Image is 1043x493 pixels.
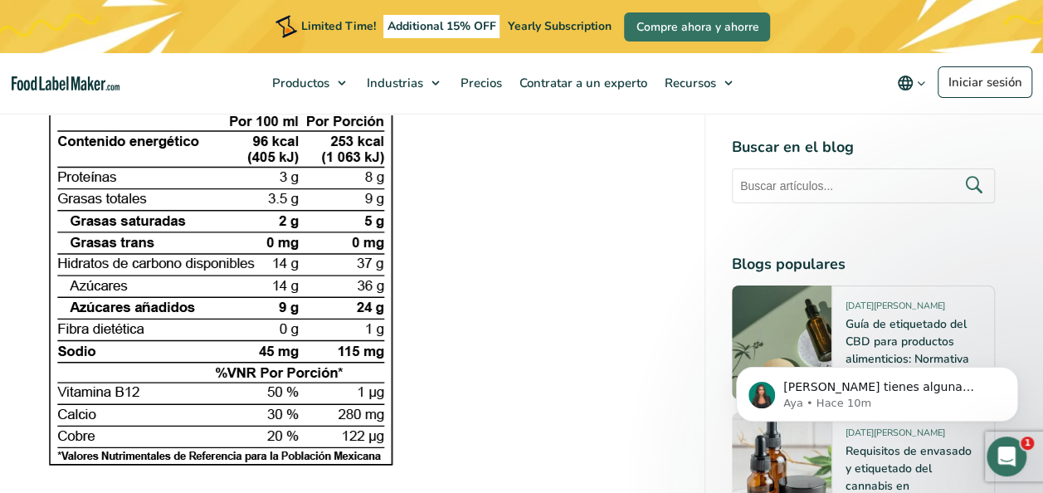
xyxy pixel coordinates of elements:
h4: Buscar en el blog [732,136,995,159]
span: Recursos [660,75,718,91]
input: Buscar artículos... [732,168,995,203]
span: 1 [1021,437,1034,450]
span: Productos [267,75,331,91]
a: Industrias [358,53,448,113]
a: Recursos [656,53,741,113]
span: Contratar a un experto [514,75,649,91]
span: Additional 15% OFF [383,15,500,38]
a: Precios [452,53,507,113]
a: Guía de etiquetado del CBD para productos alimenticios: Normativa estatal y de la FDA [846,316,969,384]
span: Precios [456,75,504,91]
a: Compre ahora y ahorre [624,12,770,41]
a: Contratar a un experto [511,53,652,113]
iframe: Intercom live chat [987,437,1026,476]
a: Iniciar sesión [938,66,1032,98]
h4: Blogs populares [732,253,995,276]
span: Industrias [362,75,425,91]
iframe: Intercom notifications mensaje [711,332,1043,448]
span: [DATE][PERSON_NAME] [846,300,945,319]
span: Limited Time! [301,18,376,34]
span: Yearly Subscription [507,18,611,34]
a: Productos [264,53,354,113]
